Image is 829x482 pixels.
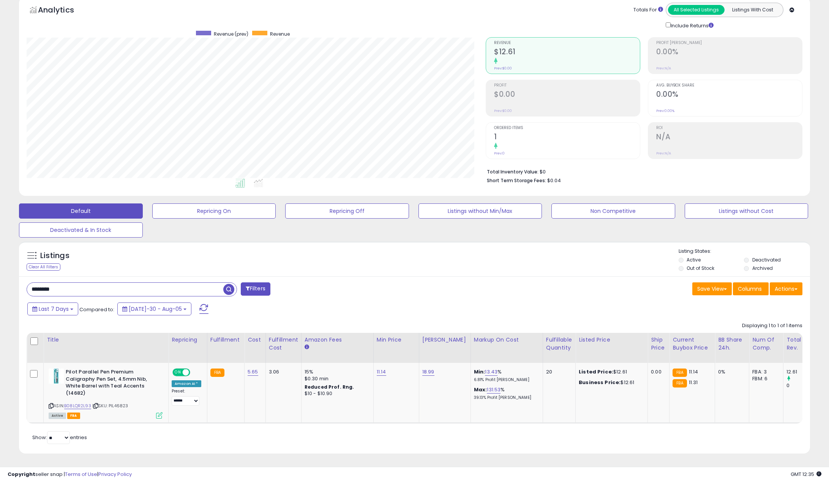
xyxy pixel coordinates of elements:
[656,41,802,45] span: Profit [PERSON_NAME]
[474,336,540,344] div: Markup on Cost
[377,368,386,376] a: 11.14
[172,380,201,387] div: Amazon AI *
[689,379,698,386] span: 11.31
[152,203,276,219] button: Repricing On
[494,109,512,113] small: Prev: $0.00
[19,222,143,238] button: Deactivated & In Stock
[718,369,743,375] div: 0%
[724,5,781,15] button: Listings With Cost
[579,336,644,344] div: Listed Price
[742,322,802,329] div: Displaying 1 to 1 of 1 items
[689,368,698,375] span: 11.14
[651,369,663,375] div: 0.00
[656,83,802,88] span: Avg. Buybox Share
[752,375,777,382] div: FBM: 6
[67,413,80,419] span: FBA
[673,379,687,387] small: FBA
[494,126,640,130] span: Ordered Items
[305,336,370,344] div: Amazon Fees
[8,471,132,478] div: seller snap | |
[27,302,78,315] button: Last 7 Days
[579,369,642,375] div: $12.61
[546,369,570,375] div: 20
[248,368,258,376] a: 5.65
[673,369,687,377] small: FBA
[189,369,201,376] span: OFF
[49,369,64,384] img: 41lDCXFSyJL._SL40_.jpg
[752,265,773,271] label: Archived
[305,344,309,351] small: Amazon Fees.
[471,333,543,363] th: The percentage added to the cost of goods (COGS) that forms the calculator for Min & Max prices.
[377,336,416,344] div: Min Price
[673,336,712,352] div: Current Buybox Price
[210,369,224,377] small: FBA
[651,336,666,352] div: Ship Price
[65,471,97,478] a: Terms of Use
[752,336,780,352] div: Num of Comp.
[668,5,725,15] button: All Selected Listings
[494,83,640,88] span: Profit
[173,369,183,376] span: ON
[656,90,802,100] h2: 0.00%
[40,250,69,261] h5: Listings
[117,302,191,315] button: [DATE]-30 - Aug-05
[47,336,165,344] div: Title
[305,369,368,375] div: 15%
[485,368,497,376] a: 13.43
[32,434,87,441] span: Show: entries
[494,132,640,143] h2: 1
[474,386,487,393] b: Max:
[546,336,572,352] div: Fulfillable Quantity
[786,369,817,375] div: 12.61
[418,203,542,219] button: Listings without Min/Max
[248,336,262,344] div: Cost
[305,384,354,390] b: Reduced Prof. Rng.
[633,6,663,14] div: Totals For
[214,31,248,37] span: Revenue (prev)
[692,282,732,295] button: Save View
[39,305,69,313] span: Last 7 Days
[285,203,409,219] button: Repricing Off
[494,47,640,58] h2: $12.61
[687,265,714,271] label: Out of Stock
[656,66,671,71] small: Prev: N/A
[49,413,66,419] span: All listings currently available for purchase on Amazon
[8,471,35,478] strong: Copyright
[19,203,143,219] button: Default
[752,369,777,375] div: FBA: 3
[172,336,204,344] div: Repricing
[579,379,642,386] div: $12.61
[494,90,640,100] h2: $0.00
[786,336,814,352] div: Total Rev.
[98,471,132,478] a: Privacy Policy
[685,203,808,219] button: Listings without Cost
[269,369,295,375] div: 3.06
[656,109,674,113] small: Prev: 0.00%
[494,41,640,45] span: Revenue
[422,336,467,344] div: [PERSON_NAME]
[305,391,368,397] div: $10 - $10.90
[738,285,762,293] span: Columns
[474,368,485,375] b: Min:
[474,395,537,400] p: 39.13% Profit [PERSON_NAME]
[474,369,537,383] div: %
[786,382,817,389] div: 0
[752,257,781,263] label: Deactivated
[487,386,501,394] a: 131.53
[547,177,561,184] span: $0.04
[770,282,802,295] button: Actions
[551,203,675,219] button: Non Competitive
[494,151,505,156] small: Prev: 0
[579,379,621,386] b: Business Price:
[656,151,671,156] small: Prev: N/A
[49,369,163,418] div: ASIN:
[718,336,746,352] div: BB Share 24h.
[422,368,434,376] a: 18.99
[487,177,546,184] b: Short Term Storage Fees:
[38,5,89,17] h5: Analytics
[270,31,290,37] span: Revenue
[269,336,298,352] div: Fulfillment Cost
[679,248,810,255] p: Listing States:
[474,386,537,400] div: %
[656,126,802,130] span: ROI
